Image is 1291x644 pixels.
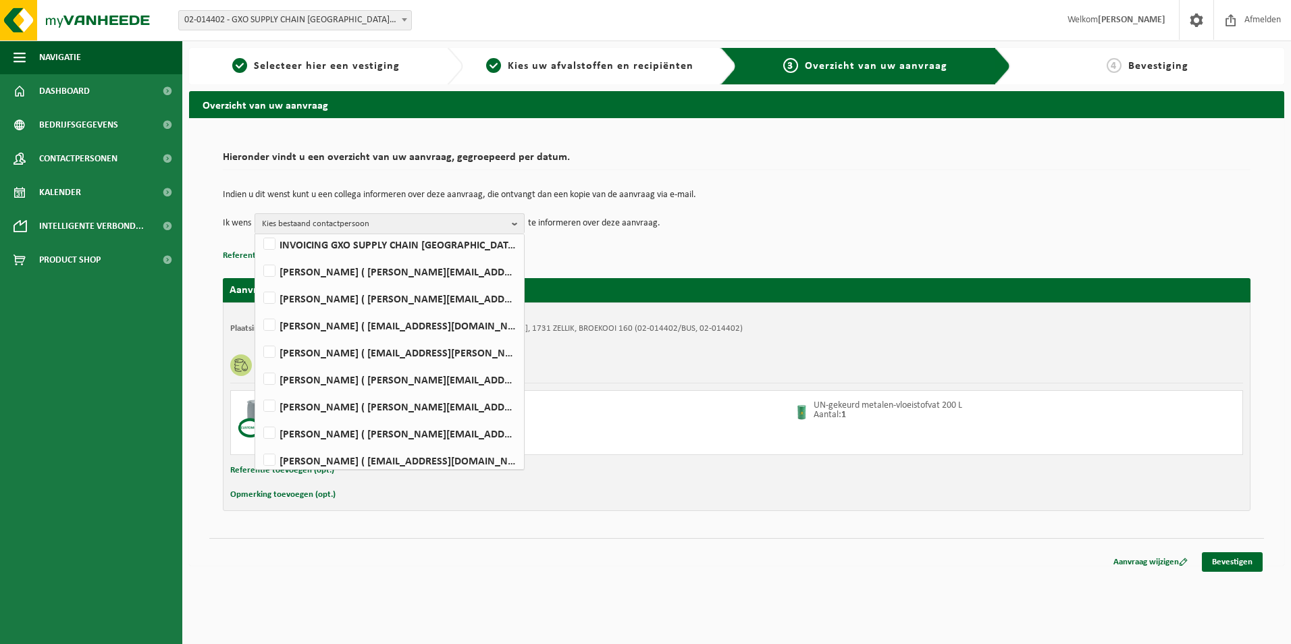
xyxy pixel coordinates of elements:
[39,74,90,108] span: Dashboard
[1098,15,1165,25] strong: [PERSON_NAME]
[783,58,798,73] span: 3
[230,486,336,504] button: Opmerking toevoegen (opt.)
[292,437,791,448] div: Aantal: 2
[179,11,411,30] span: 02-014402 - GXO SUPPLY CHAIN BELGIUM NV - ZELLIK
[39,142,117,176] span: Contactpersonen
[486,58,501,73] span: 2
[255,213,525,234] button: Kies bestaand contactpersoon
[196,58,436,74] a: 1Selecteer hier een vestiging
[230,462,334,479] button: Referentie toevoegen (opt.)
[470,58,710,74] a: 2Kies uw afvalstoffen en recipiënten
[1202,552,1263,572] a: Bevestigen
[261,396,517,417] label: [PERSON_NAME] ( [PERSON_NAME][EMAIL_ADDRESS][DOMAIN_NAME] )
[39,176,81,209] span: Kalender
[261,450,517,471] label: [PERSON_NAME] ( [EMAIL_ADDRESS][DOMAIN_NAME] )
[232,58,247,73] span: 1
[178,10,412,30] span: 02-014402 - GXO SUPPLY CHAIN BELGIUM NV - ZELLIK
[528,213,660,234] p: te informeren over deze aanvraag.
[39,243,101,277] span: Product Shop
[814,401,962,410] p: UN-gekeurd metalen-vloeistofvat 200 L
[230,324,289,333] strong: Plaatsingsadres:
[238,398,278,438] img: LP-LD-00200-CU.png
[261,315,517,336] label: [PERSON_NAME] ( [EMAIL_ADDRESS][DOMAIN_NAME] )
[1107,58,1122,73] span: 4
[39,41,81,74] span: Navigatie
[254,61,400,72] span: Selecteer hier een vestiging
[508,61,693,72] span: Kies uw afvalstoffen en recipiënten
[39,209,144,243] span: Intelligente verbond...
[262,214,506,234] span: Kies bestaand contactpersoon
[230,285,331,296] strong: Aanvraag voor [DATE]
[261,423,517,444] label: [PERSON_NAME] ( [PERSON_NAME][EMAIL_ADDRESS][PERSON_NAME][DOMAIN_NAME] )
[292,419,791,430] div: Ophalen (geen levering lege)
[805,61,947,72] span: Overzicht van uw aanvraag
[39,108,118,142] span: Bedrijfsgegevens
[189,91,1284,117] h2: Overzicht van uw aanvraag
[841,410,846,420] strong: 1
[223,213,251,234] p: Ik wens
[223,190,1250,200] p: Indien u dit wenst kunt u een collega informeren over deze aanvraag, die ontvangt dan een kopie v...
[261,342,517,363] label: [PERSON_NAME] ( [EMAIL_ADDRESS][PERSON_NAME][DOMAIN_NAME] )
[1128,61,1188,72] span: Bevestiging
[261,288,517,308] label: [PERSON_NAME] ( [PERSON_NAME][EMAIL_ADDRESS][PERSON_NAME][DOMAIN_NAME] )
[223,247,327,265] button: Referentie toevoegen (opt.)
[261,369,517,390] label: [PERSON_NAME] ( [PERSON_NAME][EMAIL_ADDRESS][DOMAIN_NAME] )
[261,234,517,254] label: INVOICING GXO SUPPLY CHAIN [GEOGRAPHIC_DATA] ( [EMAIL_ADDRESS][DOMAIN_NAME] )
[814,410,962,420] p: Aantal:
[223,152,1250,170] h2: Hieronder vindt u een overzicht van uw aanvraag, gegroepeerd per datum.
[1103,552,1198,572] a: Aanvraag wijzigen
[261,261,517,281] label: [PERSON_NAME] ( [PERSON_NAME][EMAIL_ADDRESS][DOMAIN_NAME] )
[794,404,810,421] img: 01-000240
